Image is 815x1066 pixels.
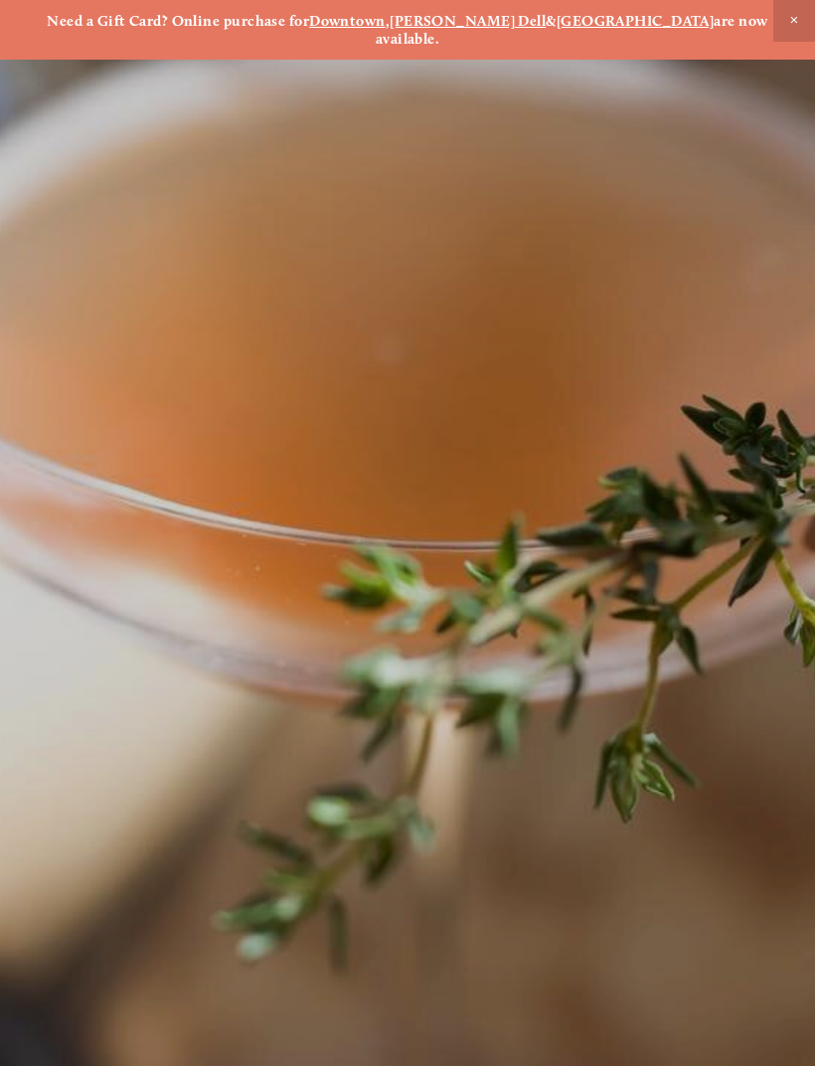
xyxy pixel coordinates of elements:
[376,12,771,48] strong: are now available.
[557,12,715,30] a: [GEOGRAPHIC_DATA]
[47,12,309,30] strong: Need a Gift Card? Online purchase for
[386,12,390,30] strong: ,
[309,12,386,30] a: Downtown
[546,12,556,30] strong: &
[390,12,546,30] a: [PERSON_NAME] Dell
